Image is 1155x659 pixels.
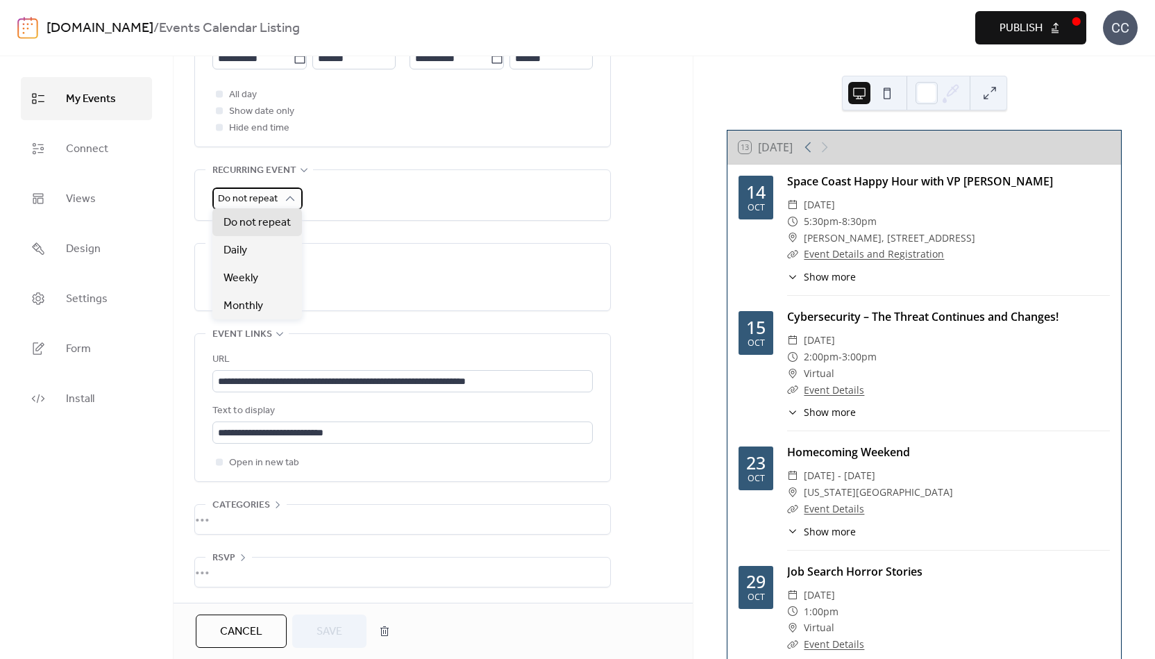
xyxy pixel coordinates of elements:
span: All day [229,87,257,103]
span: Monthly [224,298,263,315]
a: Event Details [804,637,864,651]
div: 23 [746,454,766,472]
span: Show more [804,269,856,284]
span: - [838,349,842,365]
span: Do not repeat [218,190,278,208]
a: Space Coast Happy Hour with VP [PERSON_NAME] [787,174,1053,189]
span: My Events [66,88,116,110]
button: Cancel [196,615,287,648]
span: Recurring event [212,162,296,179]
div: ​ [787,484,798,501]
span: Show more [804,405,856,419]
div: Text to display [212,403,590,419]
span: [US_STATE][GEOGRAPHIC_DATA] [804,484,953,501]
div: ​ [787,197,798,213]
div: ​ [787,603,798,620]
a: Design [21,227,152,270]
a: Connect [21,127,152,170]
span: Settings [66,288,108,310]
span: 2:00pm [804,349,838,365]
a: Form [21,327,152,370]
span: 8:30pm [842,213,877,230]
div: 15 [746,319,766,336]
div: URL [212,351,590,368]
span: Publish [1000,20,1043,37]
div: ​ [787,213,798,230]
a: Settings [21,277,152,320]
a: [DOMAIN_NAME] [47,15,153,42]
span: Show more [804,524,856,539]
span: Virtual [804,365,834,382]
a: Views [21,177,152,220]
div: ​ [787,636,798,653]
button: Publish [975,11,1086,44]
div: CC [1103,10,1138,45]
div: 29 [746,573,766,590]
span: Design [66,238,101,260]
button: ​Show more [787,405,856,419]
div: ​ [787,365,798,382]
span: Virtual [804,619,834,636]
span: Weekly [224,270,258,287]
b: / [153,15,159,42]
div: ​ [787,587,798,603]
span: [DATE] - [DATE] [804,467,875,484]
a: Install [21,377,152,420]
div: ​ [787,332,798,349]
div: Oct [748,474,765,483]
div: ​ [787,269,798,284]
div: ​ [787,524,798,539]
b: Events Calendar Listing [159,15,300,42]
div: ​ [787,382,798,399]
span: [DATE] [804,587,835,603]
span: 5:30pm [804,213,838,230]
div: ​ [787,619,798,636]
div: ••• [195,505,610,534]
div: ​ [787,467,798,484]
span: Install [66,388,94,410]
span: Connect [66,138,108,160]
span: [DATE] [804,332,835,349]
div: Oct [748,203,765,212]
span: Categories [212,497,270,514]
div: Oct [748,339,765,348]
div: 14 [746,183,766,201]
span: [DATE] [804,197,835,213]
div: ••• [195,558,610,587]
a: Event Details and Registration [804,247,944,260]
a: Job Search Horror Stories [787,564,922,579]
a: Event Details [804,502,864,515]
span: Daily [224,242,247,259]
span: Open in new tab [229,455,299,472]
button: ​Show more [787,524,856,539]
div: ​ [787,230,798,247]
span: Do not repeat [224,215,291,231]
span: Form [66,338,91,360]
div: Oct [748,593,765,602]
span: [PERSON_NAME], [STREET_ADDRESS] [804,230,975,247]
a: Cybersecurity – The Threat Continues and Changes! [787,309,1059,324]
div: ​ [787,501,798,517]
span: RSVP [212,550,235,567]
button: ​Show more [787,269,856,284]
a: My Events [21,77,152,120]
span: 3:00pm [842,349,877,365]
span: - [838,213,842,230]
img: logo [17,17,38,39]
span: Views [66,188,96,210]
span: Cancel [220,624,262,640]
span: Event links [212,326,272,343]
span: Hide end time [229,120,289,137]
a: Homecoming Weekend [787,444,910,460]
a: Event Details [804,383,864,397]
span: Show date only [229,103,294,120]
div: ​ [787,405,798,419]
div: ​ [787,246,798,262]
span: 1:00pm [804,603,838,620]
div: ​ [787,349,798,365]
